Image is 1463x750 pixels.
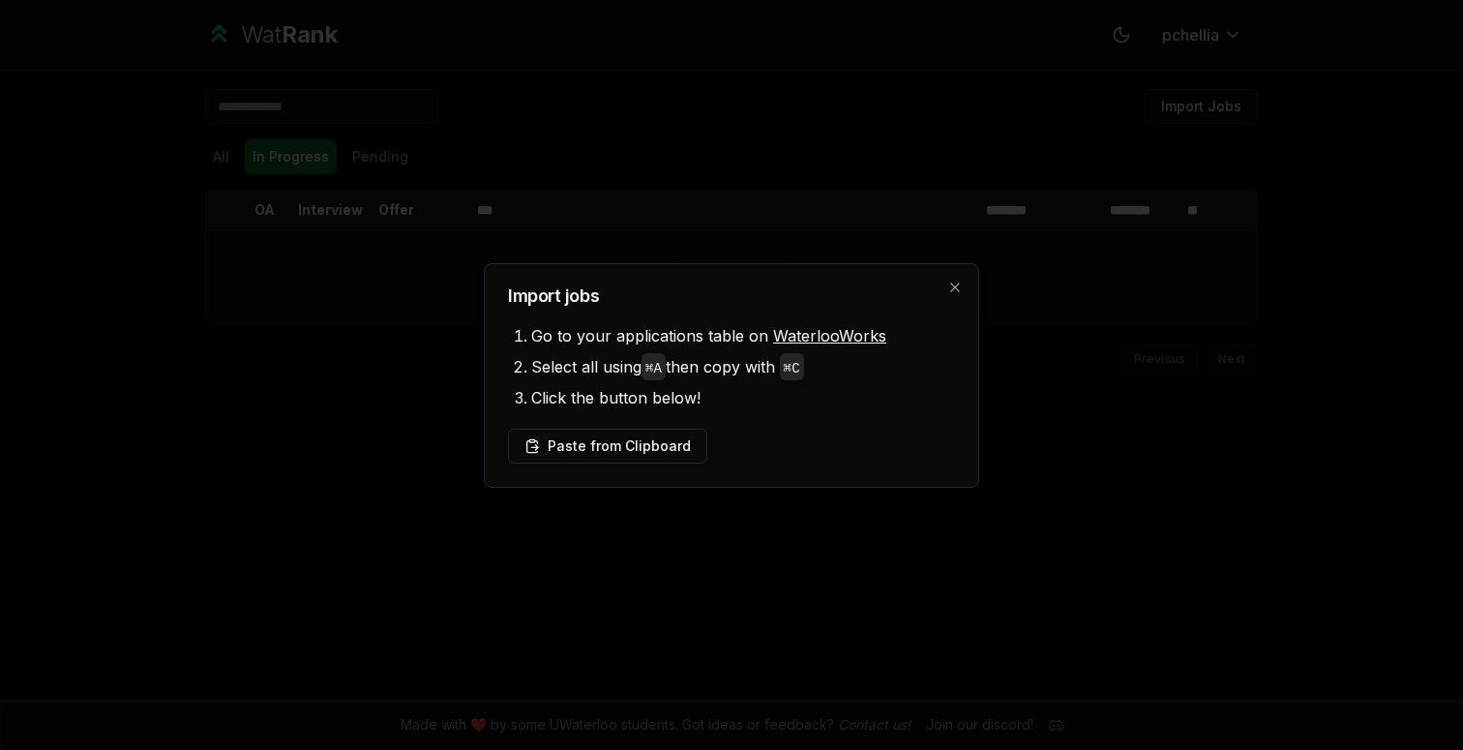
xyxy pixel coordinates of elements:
[531,382,955,413] li: Click the button below!
[773,326,886,345] a: WaterlooWorks
[508,287,955,305] h2: Import jobs
[784,361,800,376] code: ⌘ C
[508,429,707,464] button: Paste from Clipboard
[531,351,955,382] li: Select all using then copy with
[531,320,955,351] li: Go to your applications table on
[645,361,662,376] code: ⌘ A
